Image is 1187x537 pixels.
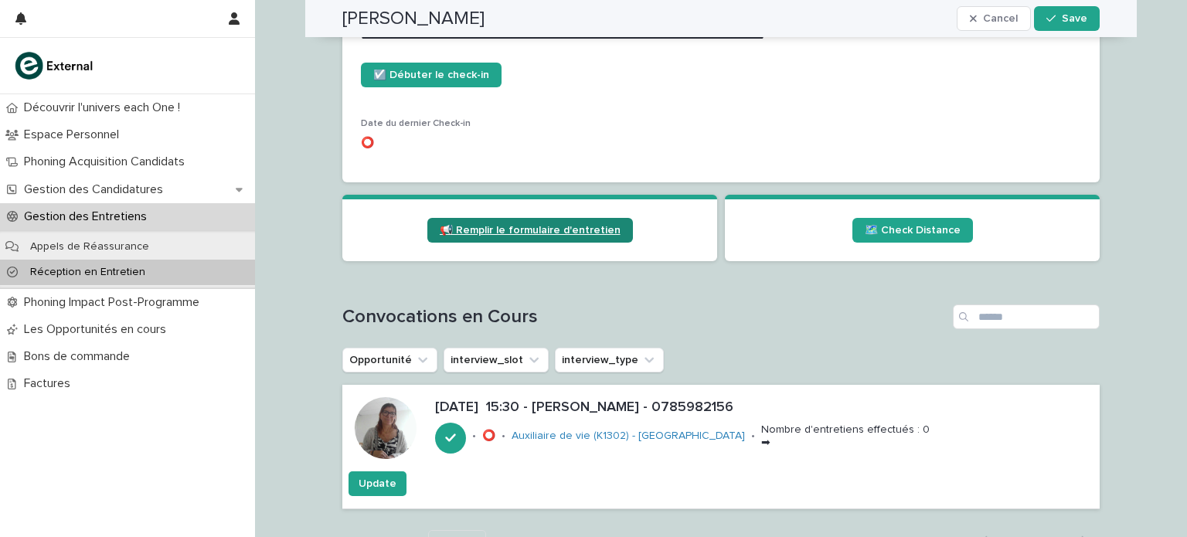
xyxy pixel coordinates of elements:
[957,6,1031,31] button: Cancel
[373,70,489,80] span: ☑️ Débuter le check-in
[18,266,158,279] p: Réception en Entretien
[361,63,502,87] a: ☑️ Débuter le check-in
[361,135,1081,151] p: ⭕
[342,306,947,328] h1: Convocations en Cours
[983,13,1018,24] span: Cancel
[12,50,97,81] img: bc51vvfgR2QLHU84CWIQ
[482,430,495,443] p: ⭕
[18,295,212,310] p: Phoning Impact Post-Programme
[18,322,179,337] p: Les Opportunités en cours
[865,225,961,236] span: 🗺️ Check Distance
[18,182,175,197] p: Gestion des Candidatures
[502,430,505,443] p: •
[18,155,197,169] p: Phoning Acquisition Candidats
[18,240,162,253] p: Appels de Réassurance
[751,430,755,443] p: •
[435,399,1093,416] p: [DATE] 15:30 - [PERSON_NAME] - 0785982156
[444,348,549,372] button: interview_slot
[18,349,142,364] p: Bons de commande
[18,127,131,142] p: Espace Personnel
[1062,13,1087,24] span: Save
[359,476,396,491] span: Update
[342,385,1100,509] a: [DATE] 15:30 - [PERSON_NAME] - 0785982156•⭕•Auxiliaire de vie (K1302) - [GEOGRAPHIC_DATA] •Nombre...
[18,100,192,115] p: Découvrir l'univers each One !
[18,209,159,224] p: Gestion des Entretiens
[953,304,1100,329] input: Search
[342,348,437,372] button: Opportunité
[349,471,406,496] button: Update
[555,348,664,372] button: interview_type
[1034,6,1100,31] button: Save
[472,430,476,443] p: •
[512,430,745,443] a: Auxiliaire de vie (K1302) - [GEOGRAPHIC_DATA]
[761,423,930,450] p: Nombre d'entretiens effectués : 0 ➡
[440,225,621,236] span: 📢 Remplir le formulaire d'entretien
[342,8,485,30] h2: [PERSON_NAME]
[361,119,471,128] span: Date du dernier Check-in
[18,376,83,391] p: Factures
[427,218,633,243] a: 📢 Remplir le formulaire d'entretien
[852,218,973,243] a: 🗺️ Check Distance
